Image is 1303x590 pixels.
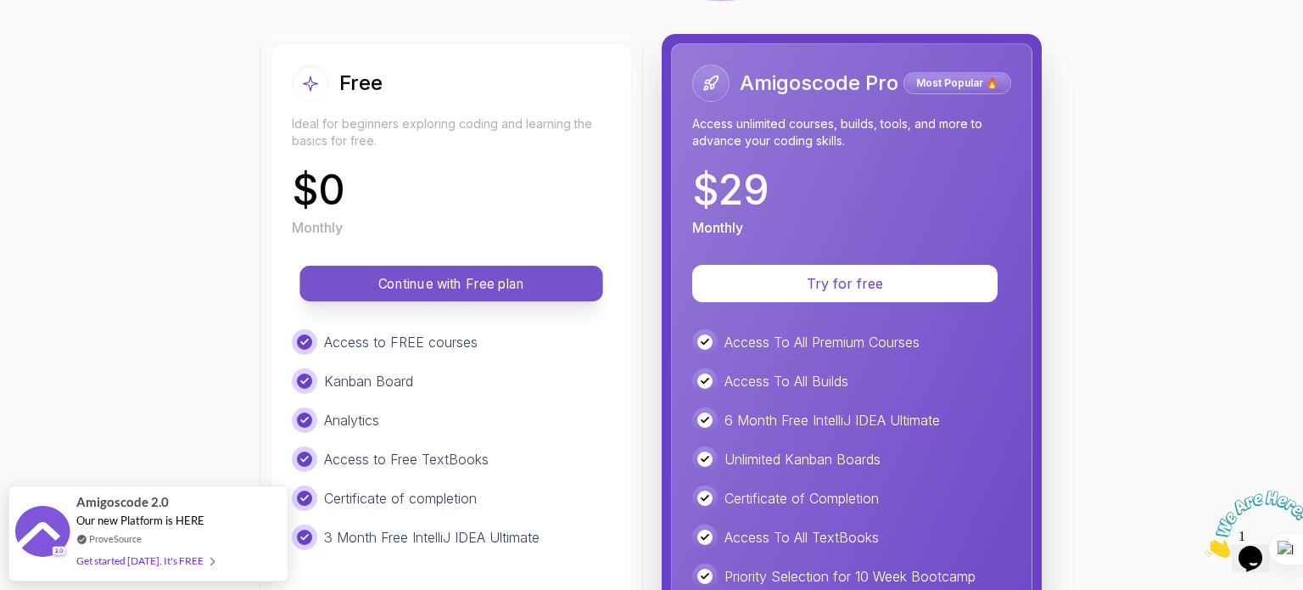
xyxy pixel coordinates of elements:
p: $ 29 [692,170,769,211]
p: Access to Free TextBooks [324,449,489,469]
p: Certificate of Completion [724,488,879,509]
h2: Amigoscode Pro [740,70,898,97]
span: Amigoscode 2.0 [76,492,169,512]
p: 6 Month Free IntelliJ IDEA Ultimate [724,410,940,430]
p: Analytics [324,410,379,430]
p: Most Popular 🔥 [906,75,1009,92]
span: 1 [7,7,14,21]
p: Kanban Board [324,371,413,391]
img: Chat attention grabber [7,7,112,74]
img: provesource social proof notification image [15,506,70,561]
p: Access To All Premium Courses [724,332,920,352]
p: Access To All TextBooks [724,527,879,548]
p: Priority Selection for 10 Week Bootcamp [724,566,976,587]
h2: Free [339,70,383,97]
button: Continue with Free plan [299,266,602,301]
div: Get started [DATE]. It's FREE [76,551,214,570]
p: Try for free [713,273,977,294]
p: Monthly [292,217,343,238]
iframe: chat widget [1198,484,1303,565]
p: Monthly [692,217,743,238]
p: Certificate of completion [324,488,477,509]
a: ProveSource [89,531,142,546]
p: Access to FREE courses [324,332,478,352]
p: $ 0 [292,170,345,211]
p: Continue with Free plan [319,274,584,294]
p: 3 Month Free IntelliJ IDEA Ultimate [324,527,540,548]
button: Try for free [692,265,998,302]
p: Access unlimited courses, builds, tools, and more to advance your coding skills. [692,115,1011,149]
span: Our new Platform is HERE [76,514,204,527]
p: Access To All Builds [724,371,848,391]
p: Ideal for beginners exploring coding and learning the basics for free. [292,115,611,149]
p: Unlimited Kanban Boards [724,449,881,469]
